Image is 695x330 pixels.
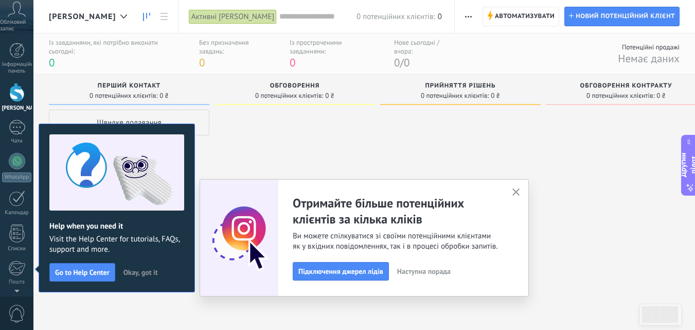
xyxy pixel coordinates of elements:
font: Активні [PERSON_NAME] [191,12,274,22]
font: Списки [8,245,25,252]
a: Ліди [138,7,155,27]
font: Чати [11,137,23,145]
font: [PERSON_NAME] [49,12,116,22]
a: Список [155,7,173,27]
h2: Help when you need it [49,221,184,231]
button: Підключення джерел лідів [293,262,389,281]
a: Новий потенційний клієнт [564,7,680,26]
font: 0 потенційних клієнтів: [421,91,489,100]
button: Більше [461,7,476,26]
font: / [400,56,403,70]
font: Інформаційна панель [2,61,37,75]
font: 0 [290,56,295,70]
font: 0 [404,56,409,70]
font: Обговорення контракту [580,82,672,90]
div: Перший контакт [54,82,204,91]
font: 0 [49,56,55,70]
font: 0 ₴ [438,12,448,22]
font: 0 потенційних клієнтів: [90,91,157,100]
font: [PERSON_NAME] [2,105,43,112]
font: Ви можете спілкуватися зі своїми потенційними клієнтами як у вхідних повідомленнях, так і в проце... [293,231,498,251]
a: Автоматизувати [483,7,559,26]
font: Перший контакт [98,82,161,90]
span: Okay, got it [123,269,158,276]
font: Потенційні продажі [622,43,680,51]
font: 0 ₴ [159,91,169,100]
font: Без призначення завдань: [199,38,248,56]
font: Наступна порада [397,267,451,276]
font: Прийняття рішень [425,82,496,90]
font: Із простроченими завданнями: [290,38,342,56]
font: Отримайте більше потенційних клієнтів за кілька кліків [293,195,464,227]
font: Обговорення [270,82,320,90]
font: Новий потенційний клієнт [576,12,675,20]
font: Немає даних [618,51,680,65]
div: Прийняття рішень [385,82,536,91]
font: 0 ₴ [491,91,500,100]
font: 0 [394,56,400,70]
font: 0 потенційних клієнтів: [255,91,323,100]
button: Okay, got it [119,265,163,280]
font: WhatsApp [5,173,29,181]
span: Visit the Help Center for tutorials, FAQs, support and more. [49,234,184,255]
div: Обговорення [220,82,370,91]
font: Автоматизувати [495,12,555,20]
button: Go to Help Center [49,263,115,282]
font: 0 ₴ [325,91,334,100]
span: Go to Help Center [55,269,110,276]
font: 0 ₴ [656,91,666,100]
font: Підключення джерел лідів [298,267,383,276]
font: Із завданнями, які потрібно виконати сьогодні: [49,38,158,56]
font: Календар [5,209,29,216]
font: Нове сьогодні / вчора: [394,38,439,56]
font: 0 потенційних клієнтів: [586,91,654,100]
font: 0 потенційних клієнтів: [357,12,435,22]
font: 0 [199,56,205,70]
font: Швидке додавання [97,118,161,128]
button: Наступна порада [393,264,455,279]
